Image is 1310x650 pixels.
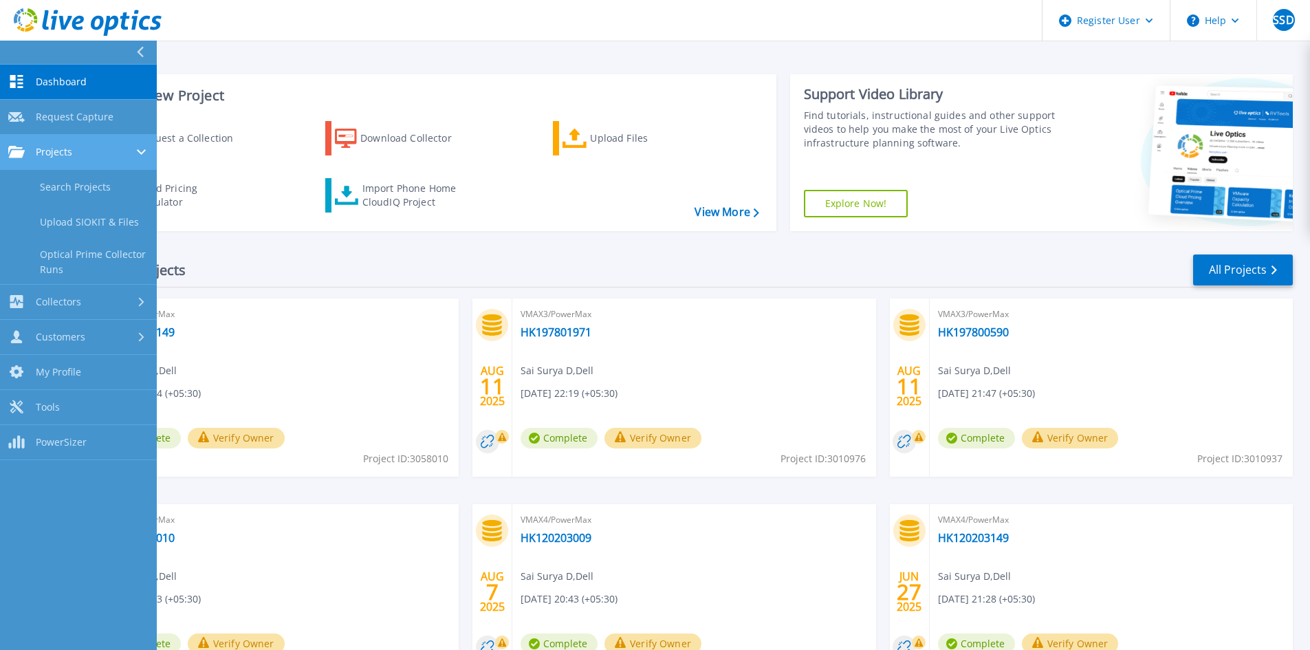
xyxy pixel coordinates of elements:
span: Sai Surya D , Dell [521,569,593,584]
span: VMAX4/PowerMax [104,512,450,528]
a: Upload Files [553,121,706,155]
span: Customers [36,331,85,343]
span: VMAX4/PowerMax [938,512,1285,528]
a: Cloud Pricing Calculator [98,178,251,213]
a: All Projects [1193,254,1293,285]
div: AUG 2025 [479,361,505,411]
span: Project ID: 3010937 [1197,451,1282,466]
span: Collectors [36,296,81,308]
span: [DATE] 20:43 (+05:30) [521,592,618,607]
span: VMAX4/PowerMax [104,307,450,322]
span: PowerSizer [36,436,87,448]
span: 11 [897,380,921,392]
span: VMAX3/PowerMax [938,307,1285,322]
span: Complete [521,428,598,448]
span: VMAX3/PowerMax [521,307,867,322]
div: AUG 2025 [896,361,922,411]
h3: Start a New Project [98,88,758,103]
div: JUN 2025 [896,567,922,617]
span: 7 [486,586,499,598]
a: HK197801971 [521,325,591,339]
a: HK120203009 [521,531,591,545]
span: Tools [36,401,60,413]
span: Sai Surya D , Dell [938,569,1011,584]
div: Support Video Library [804,85,1060,103]
span: [DATE] 21:47 (+05:30) [938,386,1035,401]
span: 11 [480,380,505,392]
div: Import Phone Home CloudIQ Project [362,182,470,209]
a: View More [695,206,758,219]
span: Dashboard [36,76,87,88]
span: Request Capture [36,111,113,123]
span: Project ID: 3058010 [363,451,448,466]
a: HK197800590 [938,325,1009,339]
a: Request a Collection [98,121,251,155]
span: Sai Surya D , Dell [521,363,593,378]
span: VMAX4/PowerMax [521,512,867,528]
span: Project ID: 3010976 [780,451,866,466]
span: Sai Surya D , Dell [938,363,1011,378]
button: Verify Owner [1022,428,1119,448]
span: Complete [938,428,1015,448]
div: Download Collector [360,124,470,152]
button: Verify Owner [188,428,285,448]
span: [DATE] 21:28 (+05:30) [938,592,1035,607]
div: Request a Collection [137,124,247,152]
span: 27 [897,586,921,598]
button: Verify Owner [604,428,701,448]
span: [DATE] 22:19 (+05:30) [521,386,618,401]
a: HK120203149 [938,531,1009,545]
div: Upload Files [590,124,700,152]
div: Find tutorials, instructional guides and other support videos to help you make the most of your L... [804,109,1060,150]
span: Projects [36,146,72,158]
div: Cloud Pricing Calculator [135,182,245,209]
span: My Profile [36,366,81,378]
div: AUG 2025 [479,567,505,617]
span: SSD [1273,14,1293,25]
a: Download Collector [325,121,479,155]
a: Explore Now! [804,190,908,217]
